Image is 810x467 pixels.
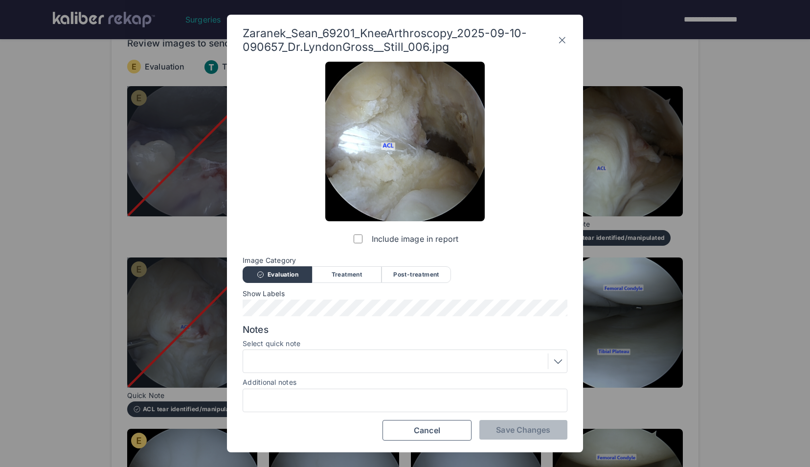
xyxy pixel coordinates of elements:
div: Evaluation [243,266,312,283]
span: Show Labels [243,290,567,298]
label: Select quick note [243,340,567,348]
div: Post-treatment [382,266,451,283]
button: Save Changes [479,420,567,440]
span: Notes [243,324,567,336]
button: Cancel [382,420,472,441]
span: Zaranek_Sean_69201_KneeArthroscopy_2025-09-10-090657_Dr.LyndonGross__Still_006.jpg [243,26,557,54]
div: Treatment [312,266,382,283]
span: Image Category [243,257,567,264]
img: Zaranek_Sean_69201_KneeArthroscopy_2025-09-10-090657_Dr.LyndonGross__Still_006.jpg [325,62,485,221]
label: Include image in report [352,229,458,249]
span: Cancel [414,425,440,435]
span: Save Changes [496,425,550,435]
label: Additional notes [243,378,296,386]
input: Include image in report [354,234,362,243]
